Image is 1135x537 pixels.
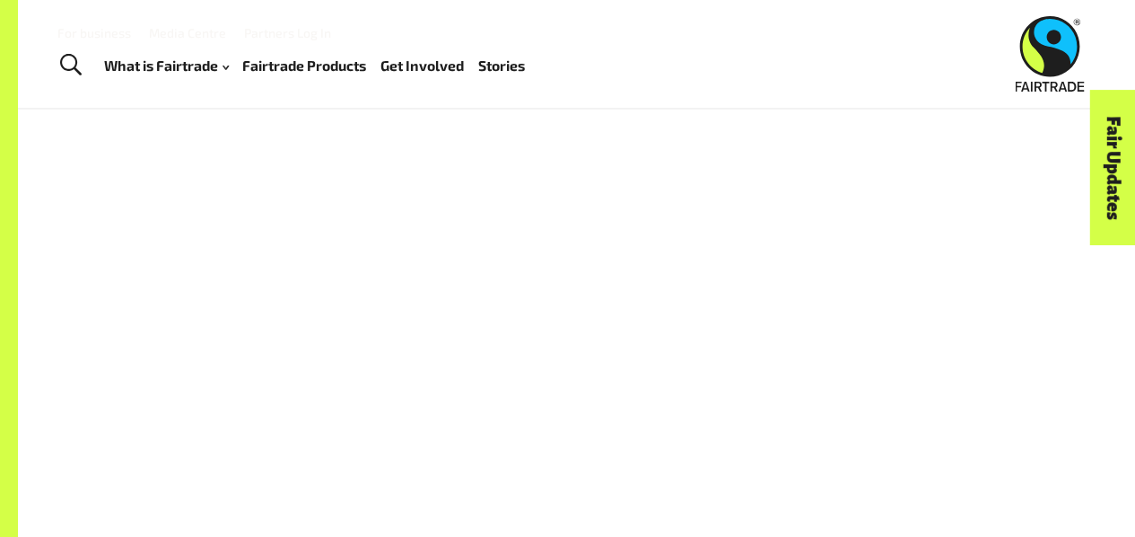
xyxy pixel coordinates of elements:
a: What is Fairtrade [104,53,229,78]
a: For business [57,25,131,40]
a: Stories [478,53,525,78]
a: Media Centre [149,25,226,40]
a: Fairtrade Products [242,53,366,78]
img: Fairtrade Australia New Zealand logo [1016,16,1085,92]
a: Partners Log In [244,25,331,40]
a: Toggle Search [48,43,92,88]
a: Get Involved [380,53,464,78]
